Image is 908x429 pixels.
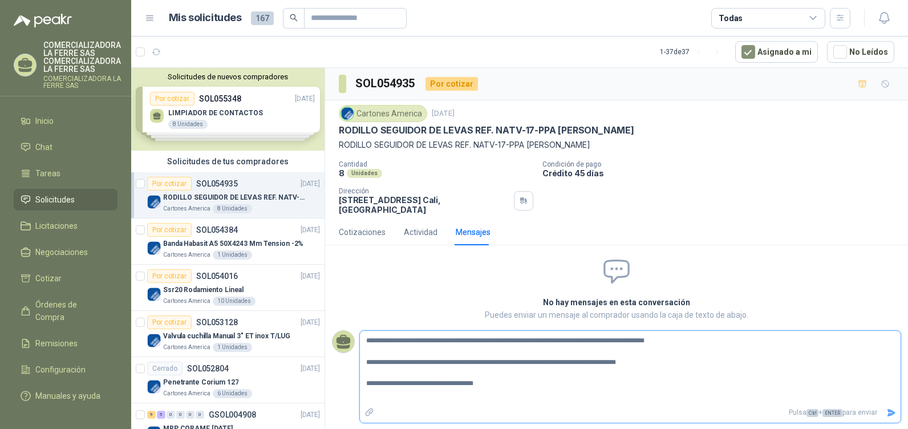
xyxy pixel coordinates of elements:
[660,43,726,61] div: 1 - 37 de 37
[347,169,382,178] div: Unidades
[806,409,818,417] span: Ctrl
[147,315,192,329] div: Por cotizar
[404,226,437,238] div: Actividad
[187,365,229,373] p: SOL052804
[339,124,634,136] p: RODILLO SEGUIDOR DE LEVAS REF. NATV-17-PPA [PERSON_NAME]
[735,41,818,63] button: Asignado a mi
[35,298,107,323] span: Órdenes de Compra
[163,389,210,398] p: Cartones America
[14,385,117,407] a: Manuales y ayuda
[163,238,303,249] p: Banda Habasit A5 50X4243 Mm Tension -2%
[360,403,379,423] label: Adjuntar archivos
[35,141,52,153] span: Chat
[213,389,252,398] div: 6 Unidades
[131,357,325,403] a: CerradoSOL052804[DATE] Company LogoPenetrante Corium 127Cartones America6 Unidades
[213,343,252,352] div: 1 Unidades
[163,204,210,213] p: Cartones America
[301,317,320,328] p: [DATE]
[35,167,60,180] span: Tareas
[163,331,290,342] p: Valvula cuchilla Manual 3" ET inox T/LUG
[35,272,62,285] span: Cotizar
[14,241,117,263] a: Negociaciones
[131,172,325,218] a: Por cotizarSOL054935[DATE] Company LogoRODILLO SEGUIDOR DE LEVAS REF. NATV-17-PPA [PERSON_NAME]Ca...
[196,318,238,326] p: SOL053128
[196,180,238,188] p: SOL054935
[301,363,320,374] p: [DATE]
[14,189,117,211] a: Solicitudes
[176,411,185,419] div: 0
[719,12,743,25] div: Todas
[827,41,894,63] button: No Leídos
[209,411,256,419] p: GSOL004908
[35,115,54,127] span: Inicio
[196,411,204,419] div: 0
[163,377,238,388] p: Penetrante Corium 127
[14,294,117,328] a: Órdenes de Compra
[131,265,325,311] a: Por cotizarSOL054016[DATE] Company LogoSsr20 Rodamiento LinealCartones America10 Unidades
[339,187,509,195] p: Dirección
[163,250,210,260] p: Cartones America
[131,68,325,151] div: Solicitudes de nuevos compradoresPor cotizarSOL055348[DATE] LIMPIADOR DE CONTACTOS8 UnidadesPor c...
[14,268,117,289] a: Cotizar
[163,343,210,352] p: Cartones America
[339,168,344,178] p: 8
[14,215,117,237] a: Licitaciones
[35,337,78,350] span: Remisiones
[432,108,455,119] p: [DATE]
[341,107,354,120] img: Company Logo
[35,390,100,402] span: Manuales y ayuda
[147,288,161,301] img: Company Logo
[14,110,117,132] a: Inicio
[147,362,183,375] div: Cerrado
[406,309,827,321] p: Puedes enviar un mensaje al comprador usando la caja de texto de abajo.
[131,151,325,172] div: Solicitudes de tus compradores
[147,380,161,394] img: Company Logo
[43,75,121,89] p: COMERCIALIZADORA LA FERRE SAS
[131,218,325,265] a: Por cotizarSOL054384[DATE] Company LogoBanda Habasit A5 50X4243 Mm Tension -2%Cartones America1 U...
[163,285,244,296] p: Ssr20 Rodamiento Lineal
[131,311,325,357] a: Por cotizarSOL053128[DATE] Company LogoValvula cuchilla Manual 3" ET inox T/LUGCartones America1 ...
[251,11,274,25] span: 167
[186,411,194,419] div: 0
[167,411,175,419] div: 0
[425,77,478,91] div: Por cotizar
[301,179,320,189] p: [DATE]
[301,271,320,282] p: [DATE]
[456,226,491,238] div: Mensajes
[379,403,882,423] p: Pulsa + para enviar
[14,14,72,27] img: Logo peakr
[147,334,161,347] img: Company Logo
[196,272,238,280] p: SOL054016
[35,246,88,258] span: Negociaciones
[14,163,117,184] a: Tareas
[196,226,238,234] p: SOL054384
[213,204,252,213] div: 8 Unidades
[147,195,161,209] img: Company Logo
[147,411,156,419] div: 9
[882,403,901,423] button: Enviar
[35,363,86,376] span: Configuración
[213,250,252,260] div: 1 Unidades
[147,241,161,255] img: Company Logo
[301,225,320,236] p: [DATE]
[339,160,533,168] p: Cantidad
[43,41,121,73] p: COMERCIALIZADORA LA FERRE SAS COMERCIALIZADORA LA FERRE SAS
[14,136,117,158] a: Chat
[14,359,117,381] a: Configuración
[213,297,256,306] div: 10 Unidades
[147,177,192,191] div: Por cotizar
[822,409,842,417] span: ENTER
[542,168,903,178] p: Crédito 45 días
[35,193,75,206] span: Solicitudes
[147,269,192,283] div: Por cotizar
[290,14,298,22] span: search
[169,10,242,26] h1: Mis solicitudes
[301,410,320,420] p: [DATE]
[136,72,320,81] button: Solicitudes de nuevos compradores
[542,160,903,168] p: Condición de pago
[35,220,78,232] span: Licitaciones
[163,192,305,203] p: RODILLO SEGUIDOR DE LEVAS REF. NATV-17-PPA [PERSON_NAME]
[339,105,427,122] div: Cartones America
[157,411,165,419] div: 5
[406,296,827,309] h2: No hay mensajes en esta conversación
